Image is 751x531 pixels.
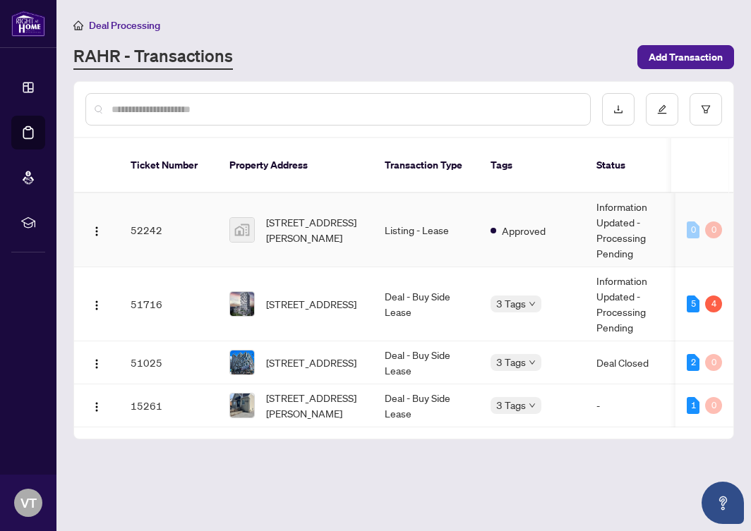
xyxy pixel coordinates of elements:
img: thumbnail-img [230,393,254,417]
span: edit [657,104,667,114]
button: Add Transaction [637,45,734,69]
img: thumbnail-img [230,350,254,374]
th: Ticket Number [119,138,218,193]
td: 51025 [119,341,218,384]
th: Property Address [218,138,373,193]
img: logo [11,11,45,37]
a: RAHR - Transactions [73,44,233,70]
td: Deal Closed [585,341,691,384]
img: Logo [91,358,102,370]
span: VT [20,493,37,513]
button: Open asap [702,482,744,524]
button: Logo [85,293,108,315]
span: download [613,104,623,114]
td: 15261 [119,384,218,427]
img: Logo [91,226,102,237]
div: 5 [687,295,699,312]
td: Listing - Lease [373,193,479,267]
span: [STREET_ADDRESS][PERSON_NAME] [266,390,362,421]
div: 0 [705,354,722,371]
img: Logo [91,401,102,413]
div: 0 [705,221,722,238]
span: Deal Processing [89,19,160,32]
span: [STREET_ADDRESS] [266,296,356,312]
span: down [529,359,536,366]
td: Deal - Buy Side Lease [373,384,479,427]
span: down [529,402,536,409]
button: filter [690,93,722,126]
span: 3 Tags [496,295,526,312]
span: 3 Tags [496,397,526,413]
img: thumbnail-img [230,218,254,242]
td: 51716 [119,267,218,341]
span: down [529,300,536,307]
div: 4 [705,295,722,312]
th: Status [585,138,691,193]
th: Tags [479,138,585,193]
th: Transaction Type [373,138,479,193]
td: Deal - Buy Side Lease [373,341,479,384]
div: 0 [705,397,722,414]
td: 52242 [119,193,218,267]
img: thumbnail-img [230,292,254,316]
button: download [602,93,635,126]
button: Logo [85,351,108,374]
img: Logo [91,300,102,311]
span: [STREET_ADDRESS][PERSON_NAME] [266,214,362,245]
td: Information Updated - Processing Pending [585,193,691,267]
span: home [73,20,83,30]
span: [STREET_ADDRESS] [266,355,356,370]
div: 1 [687,397,699,414]
td: Deal - Buy Side Lease [373,267,479,341]
span: Approved [502,223,546,238]
span: Add Transaction [649,46,723,68]
div: 2 [687,354,699,371]
div: 0 [687,221,699,238]
button: edit [646,93,678,126]
td: - [585,384,691,427]
button: Logo [85,219,108,241]
span: 3 Tags [496,354,526,370]
button: Logo [85,394,108,417]
span: filter [701,104,711,114]
td: Information Updated - Processing Pending [585,267,691,341]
